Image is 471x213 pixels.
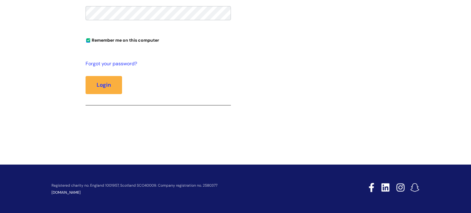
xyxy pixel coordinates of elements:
[52,190,81,195] a: [DOMAIN_NAME]
[86,39,90,43] input: Remember me on this computer
[86,35,231,45] div: You can uncheck this option if you're logging in from a shared device
[86,36,159,43] label: Remember me on this computer
[86,59,228,68] a: Forgot your password?
[52,184,325,188] p: Registered charity no. England 1001957, Scotland SCO40009. Company registration no. 2580377
[86,76,122,94] button: Login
